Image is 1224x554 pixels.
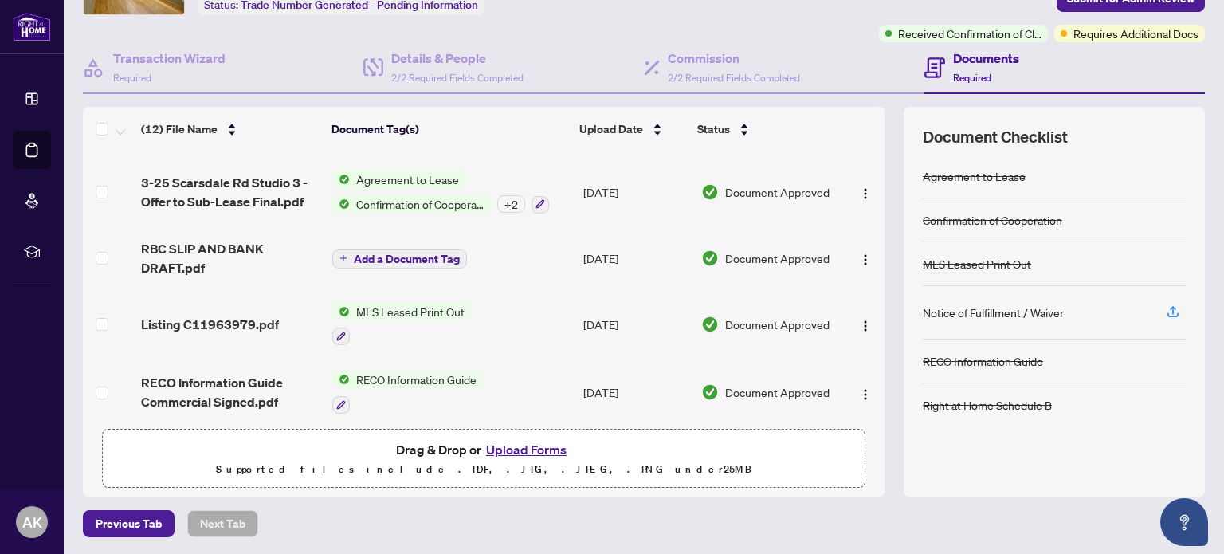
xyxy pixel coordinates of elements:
span: Confirmation of Cooperation [350,195,491,213]
button: Status IconMLS Leased Print Out [332,303,471,346]
th: Status [691,107,838,151]
button: Add a Document Tag [332,249,467,269]
img: Document Status [701,249,719,267]
span: Required [113,72,151,84]
img: Document Status [701,183,719,201]
h4: Transaction Wizard [113,49,226,68]
div: Notice of Fulfillment / Waiver [923,304,1064,321]
span: AK [22,511,42,533]
img: Logo [859,388,872,401]
img: Logo [859,253,872,266]
td: [DATE] [577,226,695,290]
div: Confirmation of Cooperation [923,211,1062,229]
span: Received Confirmation of Closing [898,25,1042,42]
div: + 2 [497,195,525,213]
img: Status Icon [332,195,350,213]
div: Agreement to Lease [923,167,1026,185]
button: Upload Forms [481,439,571,460]
img: Logo [859,320,872,332]
div: MLS Leased Print Out [923,255,1031,273]
img: Status Icon [332,371,350,388]
button: Logo [853,179,878,205]
span: Document Approved [725,316,830,333]
button: Open asap [1160,498,1208,546]
td: [DATE] [577,158,695,226]
span: Document Checklist [923,126,1068,148]
span: Required [953,72,991,84]
span: (12) File Name [141,120,218,138]
td: [DATE] [577,290,695,359]
div: RECO Information Guide [923,352,1043,370]
span: MLS Leased Print Out [350,303,471,320]
button: Status IconAgreement to LeaseStatus IconConfirmation of Cooperation+2 [332,171,549,214]
th: Document Tag(s) [325,107,574,151]
img: Document Status [701,383,719,401]
span: Requires Additional Docs [1073,25,1198,42]
button: Status IconRECO Information Guide [332,371,483,414]
th: (12) File Name [135,107,325,151]
button: Next Tab [187,510,258,537]
span: Document Approved [725,383,830,401]
span: Document Approved [725,183,830,201]
span: Add a Document Tag [354,253,460,265]
h4: Commission [668,49,800,68]
span: Status [697,120,730,138]
img: Logo [859,187,872,200]
td: [DATE] [577,358,695,426]
span: RECO Information Guide [350,371,483,388]
button: Add a Document Tag [332,248,467,269]
img: Document Status [701,316,719,333]
span: RECO Information Guide Commercial Signed.pdf [141,373,320,411]
button: Previous Tab [83,510,175,537]
div: Right at Home Schedule B [923,396,1052,414]
span: RBC SLIP AND BANK DRAFT.pdf [141,239,320,277]
th: Upload Date [573,107,691,151]
button: Logo [853,312,878,337]
p: Supported files include .PDF, .JPG, .JPEG, .PNG under 25 MB [112,460,855,479]
span: 3-25 Scarsdale Rd Studio 3 - Offer to Sub-Lease Final.pdf [141,173,320,211]
span: Drag & Drop orUpload FormsSupported files include .PDF, .JPG, .JPEG, .PNG under25MB [103,430,865,489]
span: Agreement to Lease [350,171,465,188]
h4: Details & People [391,49,524,68]
span: 2/2 Required Fields Completed [668,72,800,84]
button: Logo [853,246,878,271]
img: logo [13,12,51,41]
span: Upload Date [579,120,643,138]
span: Previous Tab [96,511,162,536]
button: Logo [853,379,878,405]
h4: Documents [953,49,1019,68]
img: Status Icon [332,303,350,320]
span: 2/2 Required Fields Completed [391,72,524,84]
span: Listing C11963979.pdf [141,315,279,334]
span: Drag & Drop or [396,439,571,460]
img: Status Icon [332,171,350,188]
span: Document Approved [725,249,830,267]
span: plus [339,254,347,262]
